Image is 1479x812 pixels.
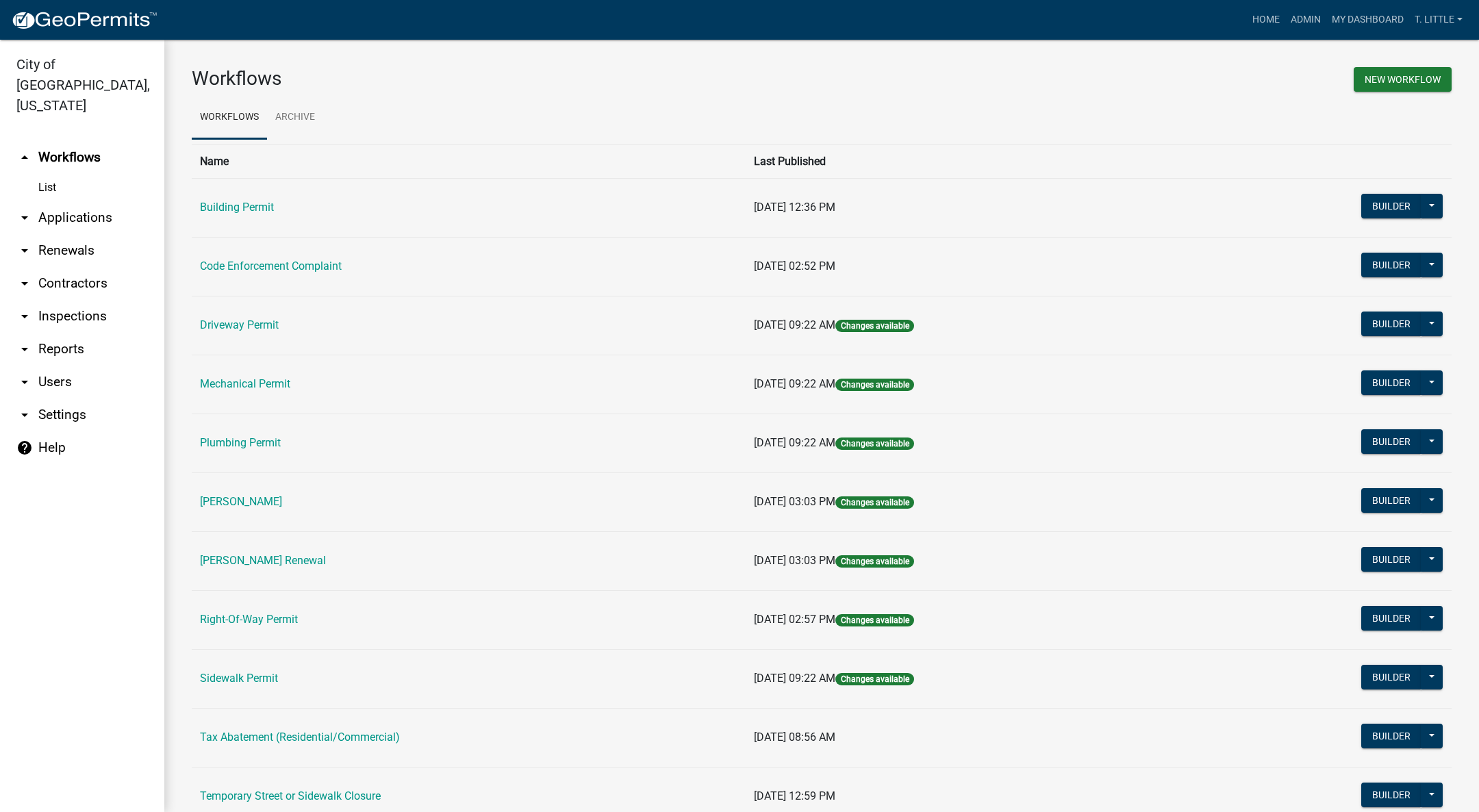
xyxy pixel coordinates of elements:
[746,144,1197,178] th: Last Published
[754,554,835,567] span: [DATE] 03:03 PM
[754,377,835,390] span: [DATE] 09:22 AM
[754,789,835,802] span: [DATE] 12:59 PM
[200,789,381,802] a: Temporary Street or Sidewalk Closure
[1361,606,1421,631] button: Builder
[754,436,835,449] span: [DATE] 09:22 AM
[16,341,33,357] i: arrow_drop_down
[754,672,835,685] span: [DATE] 09:22 AM
[16,275,33,292] i: arrow_drop_down
[754,201,835,214] span: [DATE] 12:36 PM
[200,201,274,214] a: Building Permit
[200,495,282,508] a: [PERSON_NAME]
[200,613,298,626] a: Right-Of-Way Permit
[16,210,33,226] i: arrow_drop_down
[16,440,33,456] i: help
[16,242,33,259] i: arrow_drop_down
[835,555,913,568] span: Changes available
[1361,547,1421,572] button: Builder
[200,731,400,744] a: Tax Abatement (Residential/Commercial)
[754,495,835,508] span: [DATE] 03:03 PM
[835,379,913,391] span: Changes available
[16,374,33,390] i: arrow_drop_down
[1247,7,1285,33] a: Home
[835,320,913,332] span: Changes available
[754,731,835,744] span: [DATE] 08:56 AM
[1361,665,1421,689] button: Builder
[16,308,33,325] i: arrow_drop_down
[1361,488,1421,513] button: Builder
[200,259,342,272] a: Code Enforcement Complaint
[267,96,323,140] a: Archive
[1361,724,1421,748] button: Builder
[192,96,267,140] a: Workflows
[1326,7,1409,33] a: My Dashboard
[835,673,913,685] span: Changes available
[1361,429,1421,454] button: Builder
[200,377,290,390] a: Mechanical Permit
[754,259,835,272] span: [DATE] 02:52 PM
[200,318,279,331] a: Driveway Permit
[1354,67,1452,92] button: New Workflow
[835,437,913,450] span: Changes available
[192,67,811,90] h3: Workflows
[1361,370,1421,395] button: Builder
[1409,7,1468,33] a: T. Little
[192,144,746,178] th: Name
[835,614,913,626] span: Changes available
[16,407,33,423] i: arrow_drop_down
[200,554,326,567] a: [PERSON_NAME] Renewal
[1361,312,1421,336] button: Builder
[200,672,278,685] a: Sidewalk Permit
[200,436,281,449] a: Plumbing Permit
[835,496,913,509] span: Changes available
[1361,253,1421,277] button: Builder
[1285,7,1326,33] a: Admin
[754,318,835,331] span: [DATE] 09:22 AM
[16,149,33,166] i: arrow_drop_up
[754,613,835,626] span: [DATE] 02:57 PM
[1361,194,1421,218] button: Builder
[1361,783,1421,807] button: Builder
